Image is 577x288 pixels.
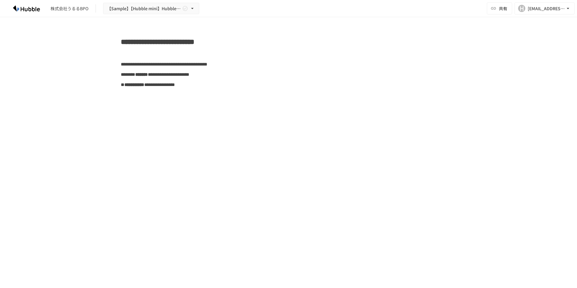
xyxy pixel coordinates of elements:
button: H[EMAIL_ADDRESS][DOMAIN_NAME] [514,2,575,14]
div: H [518,5,525,12]
img: HzDRNkGCf7KYO4GfwKnzITak6oVsp5RHeZBEM1dQFiQ [7,4,46,13]
span: 共有 [499,5,507,12]
span: 【Sample】【Hubble mini】Hubble×企業名 オンボーディングプロジェクト [107,5,181,12]
div: [EMAIL_ADDRESS][DOMAIN_NAME] [528,5,565,12]
button: 【Sample】【Hubble mini】Hubble×企業名 オンボーディングプロジェクト [103,3,199,14]
button: 共有 [487,2,512,14]
div: 株式会社うるるBPO [50,5,88,12]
